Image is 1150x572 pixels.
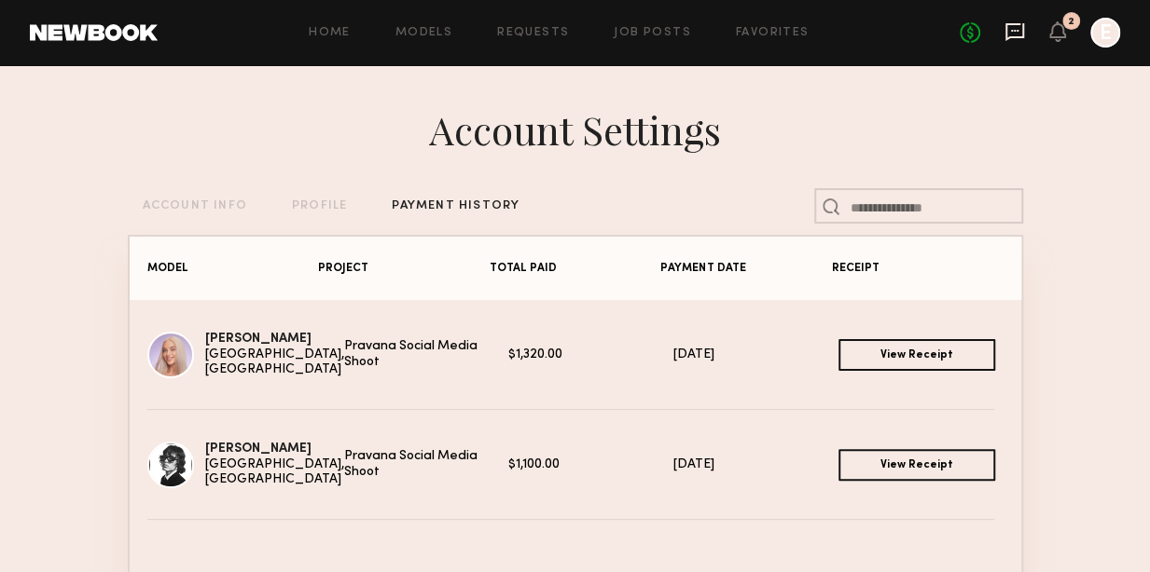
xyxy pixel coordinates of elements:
div: PAYMENT DATE [660,263,832,275]
div: $1,100.00 [508,457,673,473]
div: [GEOGRAPHIC_DATA], [GEOGRAPHIC_DATA] [205,457,344,489]
div: TOTAL PAID [490,263,661,275]
img: Sofia M. [147,332,194,378]
div: [DATE] [673,457,838,473]
div: [DATE] [673,347,838,363]
div: PROFILE [292,200,347,212]
a: E [1090,18,1120,48]
div: Pravana Social Media Shoot [344,449,509,481]
img: Zack B. [147,442,194,488]
div: [GEOGRAPHIC_DATA], [GEOGRAPHIC_DATA] [205,347,344,379]
a: [PERSON_NAME] [205,443,312,455]
div: Account Settings [429,103,721,156]
div: PAYMENT HISTORY [392,200,520,212]
a: Home [309,27,351,39]
div: Pravana Social Media Shoot [344,339,509,371]
a: Job Posts [614,27,691,39]
a: View Receipt [838,449,996,481]
a: [PERSON_NAME] [205,333,312,345]
div: PROJECT [318,263,490,275]
div: MODEL [147,263,319,275]
div: 2 [1068,17,1074,27]
a: Favorites [736,27,810,39]
div: ACCOUNT INFO [143,200,247,212]
div: $1,320.00 [508,347,673,363]
div: RECEIPT [832,263,1004,275]
a: View Receipt [838,339,996,371]
a: Requests [497,27,569,39]
a: Models [395,27,452,39]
